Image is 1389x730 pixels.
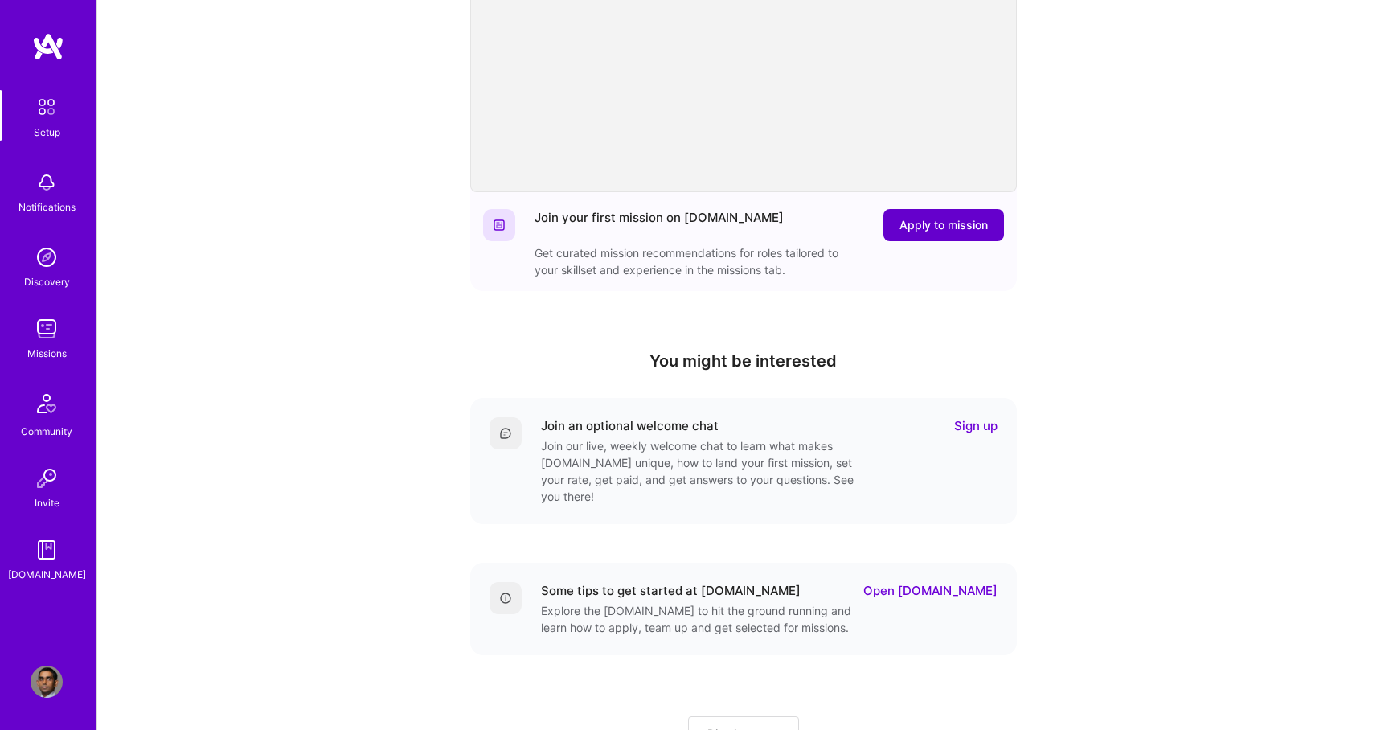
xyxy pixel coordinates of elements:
div: Discovery [24,273,70,290]
img: Comment [499,427,512,440]
img: logo [32,32,64,61]
div: Join our live, weekly welcome chat to learn what makes [DOMAIN_NAME] unique, how to land your fir... [541,437,862,505]
a: User Avatar [27,666,67,698]
div: Notifications [18,199,76,215]
div: [DOMAIN_NAME] [8,566,86,583]
div: Join an optional welcome chat [541,417,719,434]
span: Apply to mission [899,217,988,233]
a: Sign up [954,417,998,434]
div: Missions [27,345,67,362]
img: teamwork [31,313,63,345]
img: setup [30,90,64,124]
img: Details [499,592,512,605]
button: Apply to mission [883,209,1004,241]
div: Explore the [DOMAIN_NAME] to hit the ground running and learn how to apply, team up and get selec... [541,602,862,636]
h4: You might be interested [470,351,1017,371]
img: discovery [31,241,63,273]
div: Join your first mission on [DOMAIN_NAME] [535,209,784,241]
div: Some tips to get started at [DOMAIN_NAME] [541,582,801,599]
img: Invite [31,462,63,494]
div: Invite [35,494,59,511]
a: Open [DOMAIN_NAME] [863,582,998,599]
img: Community [27,384,66,423]
div: Get curated mission recommendations for roles tailored to your skillset and experience in the mis... [535,244,856,278]
img: bell [31,166,63,199]
img: guide book [31,534,63,566]
div: Setup [34,124,60,141]
img: User Avatar [31,666,63,698]
div: Community [21,423,72,440]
